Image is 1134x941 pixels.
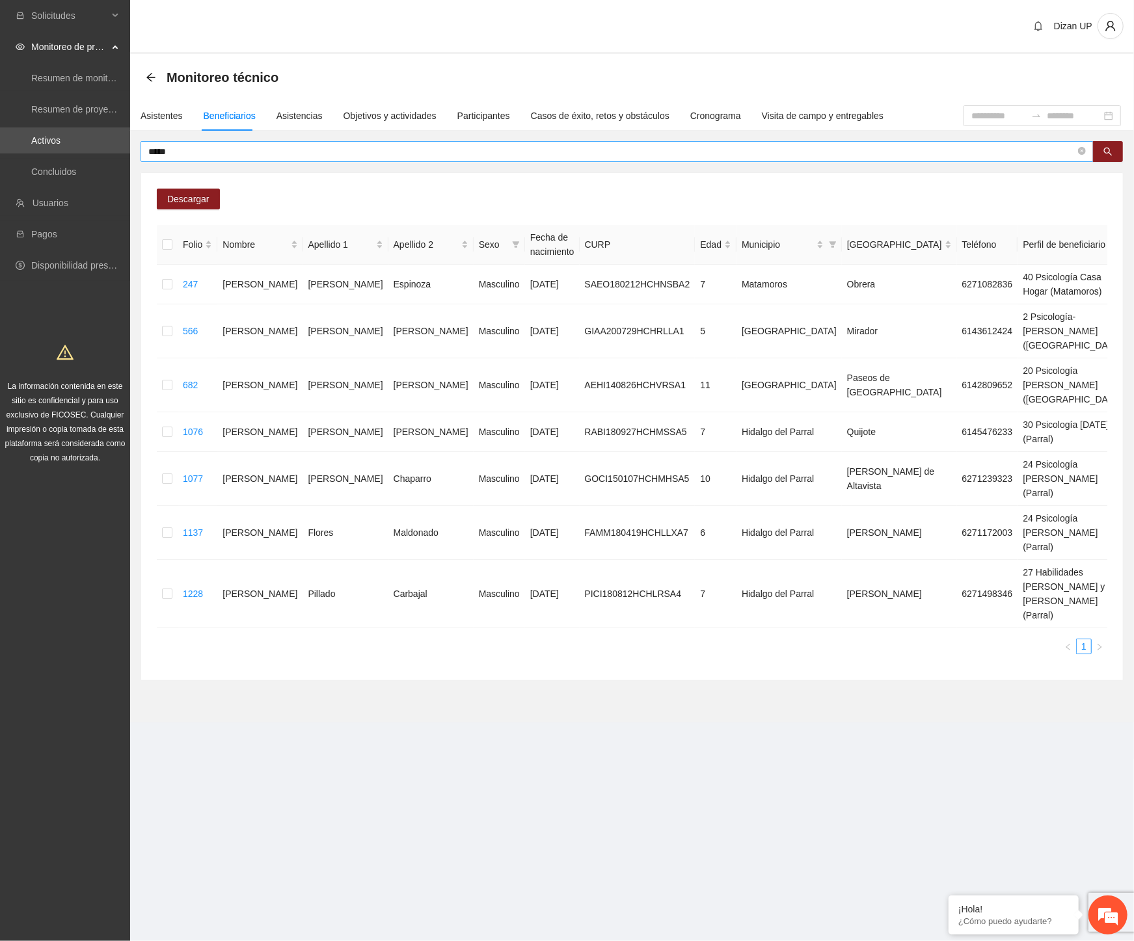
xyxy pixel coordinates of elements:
[344,109,437,123] div: Objetivos y actividades
[1018,225,1129,265] th: Perfil de beneficiario
[303,560,388,628] td: Pillado
[388,560,474,628] td: Carbajal
[31,229,57,239] a: Pagos
[1078,147,1086,155] span: close-circle
[388,358,474,412] td: [PERSON_NAME]
[1092,639,1107,654] button: right
[1098,13,1124,39] button: user
[580,358,695,412] td: AEHI140826HCHVRSA1
[1029,21,1048,31] span: bell
[388,452,474,506] td: Chaparro
[394,237,459,252] span: Apellido 2
[33,198,68,208] a: Usuarios
[957,225,1018,265] th: Teléfono
[457,109,510,123] div: Participantes
[167,67,278,88] span: Monitoreo técnico
[474,560,525,628] td: Masculino
[16,11,25,20] span: inbox
[183,237,202,252] span: Folio
[1103,147,1113,157] span: search
[217,506,303,560] td: [PERSON_NAME]
[847,237,942,252] span: [GEOGRAPHIC_DATA]
[183,326,198,336] a: 566
[700,237,722,252] span: Edad
[303,265,388,304] td: [PERSON_NAME]
[826,235,839,254] span: filter
[388,265,474,304] td: Espinoza
[957,304,1018,358] td: 6143612424
[1064,643,1072,651] span: left
[217,225,303,265] th: Nombre
[1054,21,1092,31] span: Dizan UP
[525,452,580,506] td: [DATE]
[580,452,695,506] td: GOCI150107HCHMHSA5
[388,506,474,560] td: Maldonado
[525,225,580,265] th: Fecha de nacimiento
[303,412,388,452] td: [PERSON_NAME]
[474,506,525,560] td: Masculino
[31,260,142,271] a: Disponibilidad presupuestal
[68,66,219,83] div: Chatee con nosotros ahora
[695,265,736,304] td: 7
[1092,639,1107,654] li: Next Page
[842,452,957,506] td: [PERSON_NAME] de Altavista
[157,189,220,209] button: Descargar
[1096,643,1103,651] span: right
[277,109,323,123] div: Asistencias
[183,279,198,289] a: 247
[531,109,669,123] div: Casos de éxito, retos y obstáculos
[479,237,507,252] span: Sexo
[580,412,695,452] td: RABI180927HCHMSSA5
[167,192,209,206] span: Descargar
[736,265,842,304] td: Matamoros
[695,358,736,412] td: 11
[5,382,126,462] span: La información contenida en este sitio es confidencial y para uso exclusivo de FICOSEC. Cualquier...
[842,506,957,560] td: [PERSON_NAME]
[303,225,388,265] th: Apellido 1
[957,358,1018,412] td: 6142809652
[695,412,736,452] td: 7
[223,237,288,252] span: Nombre
[1018,412,1129,452] td: 30 Psicología [DATE] (Parral)
[474,412,525,452] td: Masculino
[509,235,522,254] span: filter
[957,506,1018,560] td: 6271172003
[958,916,1069,926] p: ¿Cómo puedo ayudarte?
[525,265,580,304] td: [DATE]
[525,506,580,560] td: [DATE]
[695,560,736,628] td: 7
[217,265,303,304] td: [PERSON_NAME]
[75,174,180,305] span: Estamos en línea.
[31,104,170,114] a: Resumen de proyectos aprobados
[146,72,156,83] span: arrow-left
[217,412,303,452] td: [PERSON_NAME]
[183,427,203,437] a: 1076
[695,506,736,560] td: 6
[842,304,957,358] td: Mirador
[308,237,373,252] span: Apellido 1
[388,412,474,452] td: [PERSON_NAME]
[1018,506,1129,560] td: 24 Psicología [PERSON_NAME] (Parral)
[842,225,957,265] th: Colonia
[512,241,520,248] span: filter
[957,265,1018,304] td: 6271082836
[1093,141,1123,162] button: search
[762,109,884,123] div: Visita de campo y entregables
[1077,639,1091,654] a: 1
[957,452,1018,506] td: 6271239323
[525,560,580,628] td: [DATE]
[957,560,1018,628] td: 6271498346
[580,304,695,358] td: GIAA200729HCHRLLA1
[303,452,388,506] td: [PERSON_NAME]
[1028,16,1049,36] button: bell
[217,358,303,412] td: [PERSON_NAME]
[388,225,474,265] th: Apellido 2
[742,237,814,252] span: Municipio
[204,109,256,123] div: Beneficiarios
[957,412,1018,452] td: 6145476233
[31,135,61,146] a: Activos
[525,304,580,358] td: [DATE]
[183,589,203,599] a: 1228
[1018,452,1129,506] td: 24 Psicología [PERSON_NAME] (Parral)
[695,225,736,265] th: Edad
